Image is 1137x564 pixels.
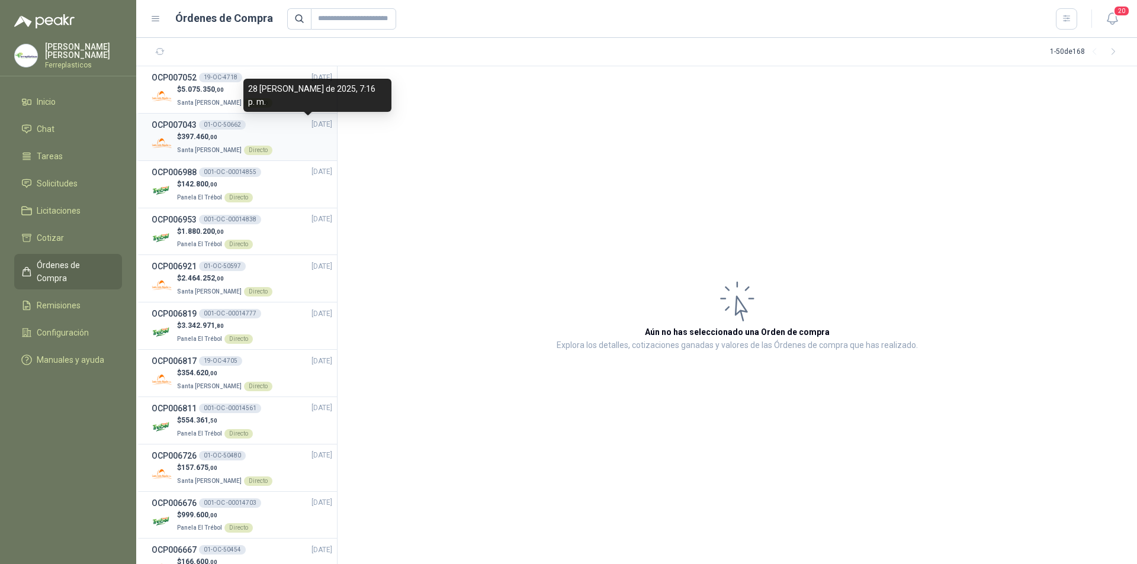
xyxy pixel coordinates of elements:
[208,134,217,140] span: ,00
[177,383,242,389] span: Santa [PERSON_NAME]
[208,181,217,188] span: ,00
[311,450,332,461] span: [DATE]
[177,179,253,190] p: $
[152,497,197,510] h3: OCP006676
[37,177,78,190] span: Solicitudes
[37,231,64,244] span: Cotizar
[177,99,242,106] span: Santa [PERSON_NAME]
[1113,5,1130,17] span: 20
[177,226,253,237] p: $
[152,227,172,248] img: Company Logo
[152,449,332,486] a: OCP00672601-OC-50480[DATE] Company Logo$157.675,00Santa [PERSON_NAME]Directo
[311,119,332,130] span: [DATE]
[14,172,122,195] a: Solicitudes
[208,417,217,424] span: ,50
[14,254,122,289] a: Órdenes de Compra
[177,462,272,473] p: $
[224,240,253,249] div: Directo
[45,43,122,59] p: [PERSON_NAME] [PERSON_NAME]
[15,44,37,67] img: Company Logo
[311,214,332,225] span: [DATE]
[215,323,224,329] span: ,80
[152,307,332,344] a: OCP006819001-OC -00014777[DATE] Company Logo$3.342.971,80Panela El TrébolDirecto
[243,79,391,112] div: 28 [PERSON_NAME] de 2025, 7:16 p. m.
[208,465,217,471] span: ,00
[152,213,197,226] h3: OCP006953
[177,273,272,284] p: $
[37,95,56,108] span: Inicio
[152,118,332,156] a: OCP00704301-OC-50662[DATE] Company Logo$397.460,00Santa [PERSON_NAME]Directo
[14,321,122,344] a: Configuración
[152,133,172,154] img: Company Logo
[199,262,246,271] div: 01-OC-50597
[244,146,272,155] div: Directo
[181,133,217,141] span: 397.460
[199,451,246,460] div: 01-OC-50480
[152,369,172,390] img: Company Logo
[177,430,222,437] span: Panela El Trébol
[152,166,197,179] h3: OCP006988
[199,309,261,318] div: 001-OC -00014777
[177,510,253,521] p: $
[177,241,222,247] span: Panela El Trébol
[224,193,253,202] div: Directo
[37,326,89,339] span: Configuración
[152,417,172,437] img: Company Logo
[181,463,217,472] span: 157.675
[14,118,122,140] a: Chat
[152,464,172,485] img: Company Logo
[215,86,224,93] span: ,00
[37,259,111,285] span: Órdenes de Compra
[152,86,172,107] img: Company Logo
[181,227,224,236] span: 1.880.200
[152,71,197,84] h3: OCP007052
[45,62,122,69] p: Ferreplasticos
[152,260,332,297] a: OCP00692101-OC-50597[DATE] Company Logo$2.464.252,00Santa [PERSON_NAME]Directo
[152,402,197,415] h3: OCP006811
[177,524,222,531] span: Panela El Trébol
[557,339,918,353] p: Explora los detalles, cotizaciones ganadas y valores de las Órdenes de compra que has realizado.
[14,294,122,317] a: Remisiones
[181,321,224,330] span: 3.342.971
[1101,8,1123,30] button: 20
[177,84,272,95] p: $
[199,120,246,130] div: 01-OC-50662
[37,353,104,366] span: Manuales y ayuda
[37,150,63,163] span: Tareas
[215,275,224,282] span: ,00
[152,497,332,534] a: OCP006676001-OC -00014703[DATE] Company Logo$999.600,00Panela El TrébolDirecto
[14,14,75,28] img: Logo peakr
[152,449,197,462] h3: OCP006726
[199,73,242,82] div: 19-OC-4718
[311,497,332,508] span: [DATE]
[37,299,81,312] span: Remisiones
[177,288,242,295] span: Santa [PERSON_NAME]
[14,227,122,249] a: Cotizar
[1050,43,1123,62] div: 1 - 50 de 168
[181,180,217,188] span: 142.800
[152,543,197,556] h3: OCP006667
[152,71,332,108] a: OCP00705219-OC-4718[DATE] Company Logo$5.075.350,00Santa [PERSON_NAME]Directo
[244,382,272,391] div: Directo
[244,476,272,486] div: Directo
[199,404,261,413] div: 001-OC -00014561
[199,167,261,177] div: 001-OC -00014855
[177,194,222,201] span: Panela El Trébol
[177,368,272,379] p: $
[311,166,332,178] span: [DATE]
[181,416,217,424] span: 554.361
[152,181,172,201] img: Company Logo
[14,199,122,222] a: Licitaciones
[645,325,830,339] h3: Aún no has seleccionado una Orden de compra
[224,429,253,439] div: Directo
[37,123,54,136] span: Chat
[152,322,172,343] img: Company Logo
[152,260,197,273] h3: OCP006921
[177,415,253,426] p: $
[14,145,122,167] a: Tareas
[14,91,122,113] a: Inicio
[199,356,242,366] div: 19-OC-4705
[14,349,122,371] a: Manuales y ayuda
[244,287,272,296] div: Directo
[152,307,197,320] h3: OCP006819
